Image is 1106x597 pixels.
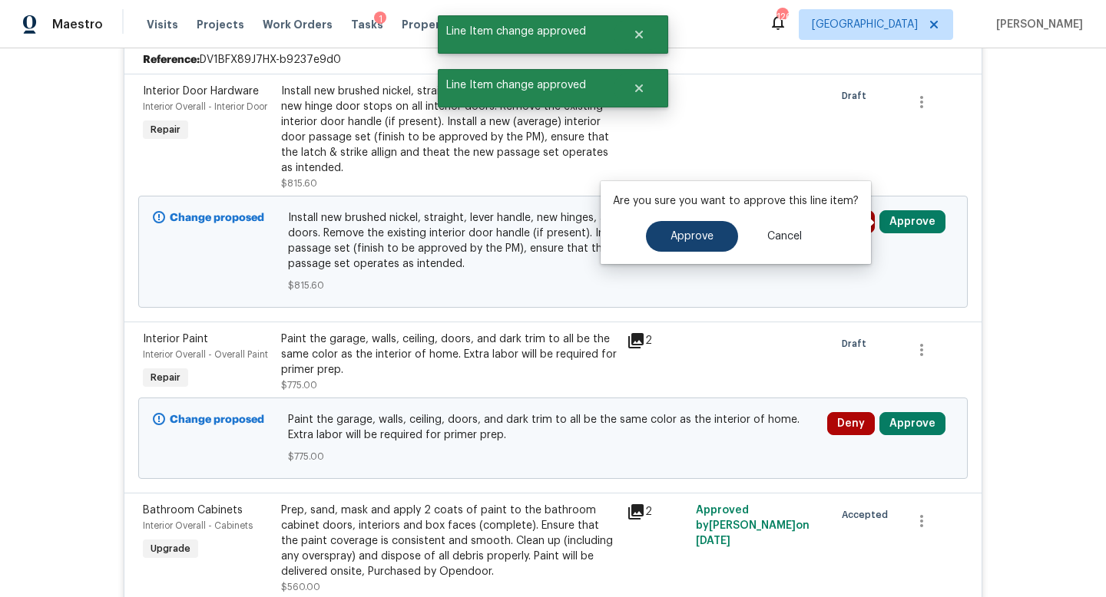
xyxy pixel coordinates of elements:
[197,17,244,32] span: Projects
[170,414,264,425] b: Change proposed
[144,541,197,556] span: Upgrade
[124,46,982,74] div: DV1BFX89J7HX-b9237e9d0
[627,331,687,350] div: 2
[777,9,787,25] div: 126
[144,370,187,385] span: Repair
[143,52,200,68] b: Reference:
[879,210,945,233] button: Approve
[402,17,462,32] span: Properties
[288,210,819,272] span: Install new brushed nickel, straight, lever handle, new hinges, and new hinge door stops on all i...
[143,350,268,359] span: Interior Overall - Overall Paint
[990,17,1083,32] span: [PERSON_NAME]
[143,334,208,345] span: Interior Paint
[143,521,253,530] span: Interior Overall - Cabinets
[281,84,618,176] div: Install new brushed nickel, straight, lever handle, new hinges, and new hinge door stops on all i...
[627,503,687,521] div: 2
[614,73,664,104] button: Close
[812,17,918,32] span: [GEOGRAPHIC_DATA]
[281,381,317,390] span: $775.00
[281,179,317,188] span: $815.60
[438,15,614,48] span: Line Item change approved
[170,213,264,223] b: Change proposed
[263,17,333,32] span: Work Orders
[288,278,819,293] span: $815.60
[842,88,873,104] span: Draft
[696,536,730,546] span: [DATE]
[438,69,614,101] span: Line Item change approved
[147,17,178,32] span: Visits
[374,12,386,27] div: 1
[671,231,714,242] span: Approve
[144,122,187,137] span: Repair
[281,582,320,592] span: $560.00
[827,412,875,435] button: Deny
[143,505,243,516] span: Bathroom Cabinets
[614,19,664,50] button: Close
[842,507,894,523] span: Accepted
[288,449,819,464] span: $775.00
[613,193,859,209] p: Are you sure you want to approve this line item?
[143,102,267,111] span: Interior Overall - Interior Door
[696,505,810,546] span: Approved by [PERSON_NAME] on
[842,336,873,351] span: Draft
[281,331,618,378] div: Paint the garage, walls, ceiling, doors, and dark trim to all be the same color as the interior o...
[281,503,618,579] div: Prep, sand, mask and apply 2 coats of paint to the bathroom cabinet doors, interiors and box face...
[143,86,259,97] span: Interior Door Hardware
[767,231,802,242] span: Cancel
[646,221,738,252] button: Approve
[743,221,826,252] button: Cancel
[351,19,383,30] span: Tasks
[879,412,945,435] button: Approve
[288,412,819,443] span: Paint the garage, walls, ceiling, doors, and dark trim to all be the same color as the interior o...
[52,17,103,32] span: Maestro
